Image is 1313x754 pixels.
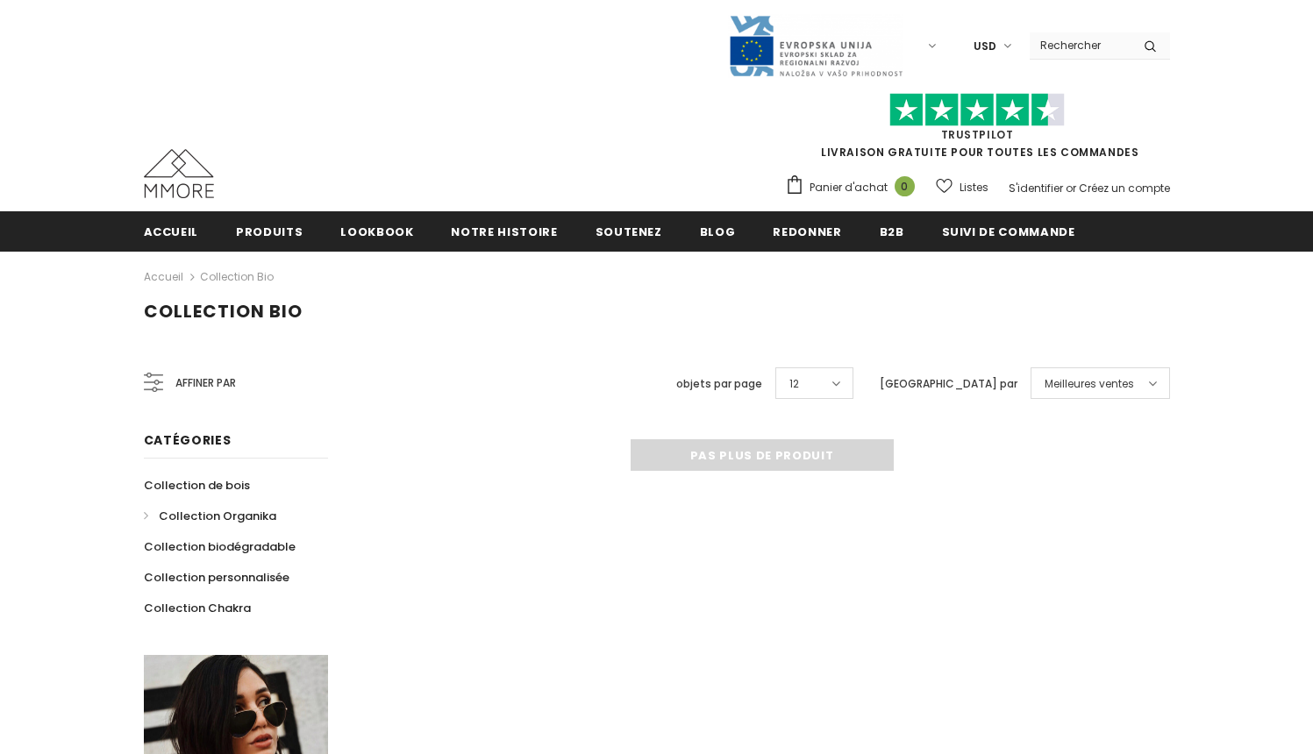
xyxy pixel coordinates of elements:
[144,600,251,616] span: Collection Chakra
[236,211,303,251] a: Produits
[700,211,736,251] a: Blog
[880,211,904,251] a: B2B
[1079,181,1170,196] a: Créez un compte
[144,477,250,494] span: Collection de bois
[144,569,289,586] span: Collection personnalisée
[676,375,762,393] label: objets par page
[144,538,296,555] span: Collection biodégradable
[728,14,903,78] img: Javni Razpis
[942,211,1075,251] a: Suivi de commande
[700,224,736,240] span: Blog
[942,224,1075,240] span: Suivi de commande
[773,224,841,240] span: Redonner
[1066,181,1076,196] span: or
[1045,375,1134,393] span: Meilleures ventes
[789,375,799,393] span: 12
[596,211,662,251] a: soutenez
[340,211,413,251] a: Lookbook
[895,176,915,196] span: 0
[451,211,557,251] a: Notre histoire
[144,501,276,531] a: Collection Organika
[889,93,1065,127] img: Faites confiance aux étoiles pilotes
[1009,181,1063,196] a: S'identifier
[773,211,841,251] a: Redonner
[596,224,662,240] span: soutenez
[236,224,303,240] span: Produits
[144,562,289,593] a: Collection personnalisée
[144,470,250,501] a: Collection de bois
[159,508,276,524] span: Collection Organika
[175,373,236,393] span: Affiner par
[144,211,199,251] a: Accueil
[880,224,904,240] span: B2B
[451,224,557,240] span: Notre histoire
[785,174,924,201] a: Panier d'achat 0
[936,172,988,203] a: Listes
[960,179,988,196] span: Listes
[340,224,413,240] span: Lookbook
[785,101,1170,160] span: LIVRAISON GRATUITE POUR TOUTES LES COMMANDES
[144,531,296,562] a: Collection biodégradable
[974,38,996,55] span: USD
[880,375,1017,393] label: [GEOGRAPHIC_DATA] par
[144,149,214,198] img: Cas MMORE
[144,431,232,449] span: Catégories
[144,267,183,288] a: Accueil
[728,38,903,53] a: Javni Razpis
[941,127,1014,142] a: TrustPilot
[144,299,303,324] span: Collection Bio
[144,224,199,240] span: Accueil
[200,269,274,284] a: Collection Bio
[1030,32,1131,58] input: Search Site
[144,593,251,623] a: Collection Chakra
[810,179,888,196] span: Panier d'achat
